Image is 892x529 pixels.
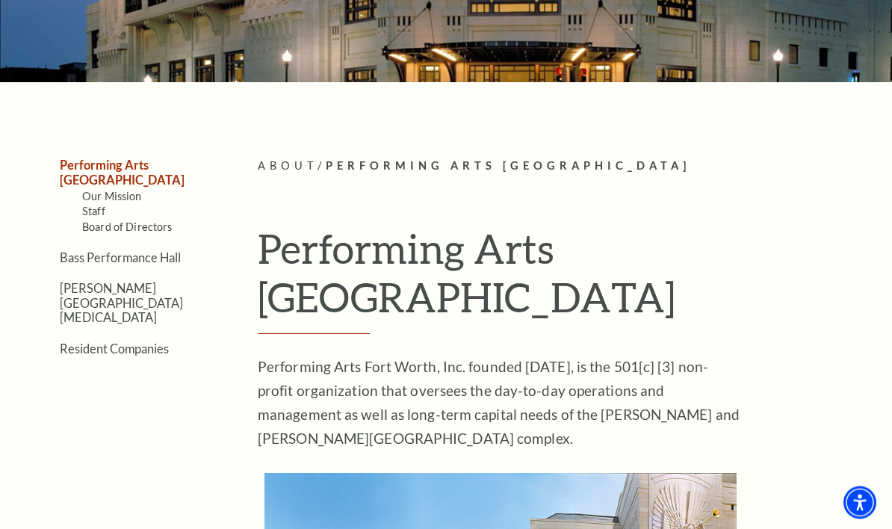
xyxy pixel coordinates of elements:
[258,158,877,176] p: /
[60,158,185,187] a: Performing Arts [GEOGRAPHIC_DATA]
[258,160,318,173] span: About
[60,342,169,356] a: Resident Companies
[82,191,142,203] a: Our Mission
[82,205,105,218] a: Staff
[326,160,690,173] span: Performing Arts [GEOGRAPHIC_DATA]
[82,221,173,234] a: Board of Directors
[258,356,743,451] p: Performing Arts Fort Worth, Inc. founded [DATE], is the 501[c] [3] non-profit organization that o...
[843,486,876,519] div: Accessibility Menu
[258,225,877,335] h1: Performing Arts [GEOGRAPHIC_DATA]
[60,282,183,325] a: [PERSON_NAME][GEOGRAPHIC_DATA][MEDICAL_DATA]
[60,251,181,265] a: Bass Performance Hall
